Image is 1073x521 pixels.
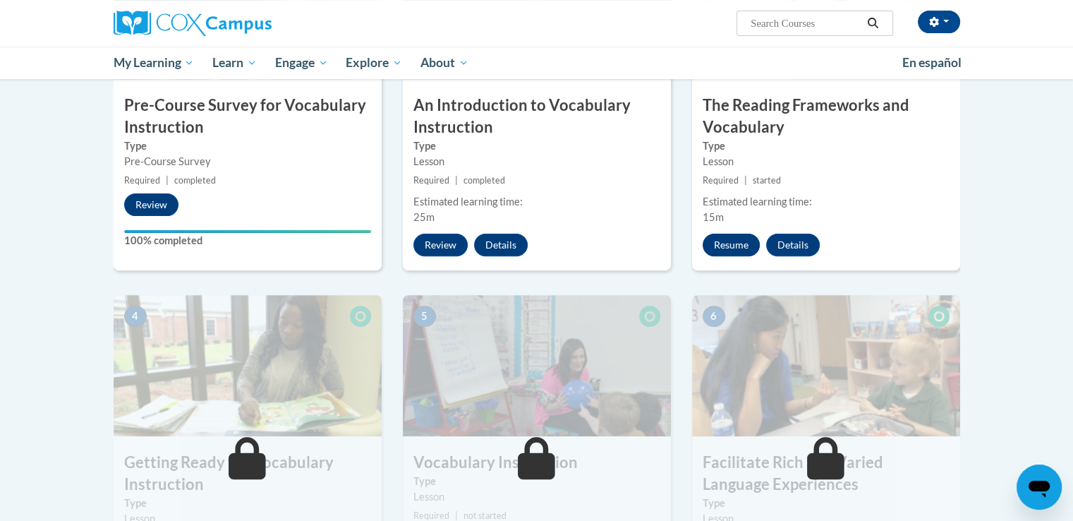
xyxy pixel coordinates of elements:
[92,47,981,79] div: Main menu
[203,47,266,79] a: Learn
[703,211,724,223] span: 15m
[124,306,147,327] span: 4
[114,95,382,138] h3: Pre-Course Survey for Vocabulary Instruction
[413,154,660,169] div: Lesson
[902,55,962,70] span: En español
[862,15,883,32] button: Search
[266,47,337,79] a: Engage
[346,54,402,71] span: Explore
[893,48,971,78] a: En español
[413,138,660,154] label: Type
[749,15,862,32] input: Search Courses
[703,496,950,511] label: Type
[420,54,468,71] span: About
[114,295,382,436] img: Course Image
[403,452,671,474] h3: Vocabulary Instruction
[692,95,960,138] h3: The Reading Frameworks and Vocabulary
[124,154,371,169] div: Pre-Course Survey
[124,230,371,233] div: Your progress
[413,234,468,256] button: Review
[413,306,436,327] span: 5
[703,194,950,210] div: Estimated learning time:
[703,175,739,186] span: Required
[403,95,671,138] h3: An Introduction to Vocabulary Instruction
[703,234,760,256] button: Resume
[413,194,660,210] div: Estimated learning time:
[104,47,204,79] a: My Learning
[124,496,371,511] label: Type
[413,489,660,505] div: Lesson
[474,234,528,256] button: Details
[413,175,449,186] span: Required
[275,54,328,71] span: Engage
[703,138,950,154] label: Type
[113,54,194,71] span: My Learning
[114,11,382,36] a: Cox Campus
[692,452,960,496] h3: Facilitate Rich and Varied Language Experiences
[463,175,505,186] span: completed
[413,211,435,223] span: 25m
[463,510,507,521] span: not started
[413,510,449,521] span: Required
[703,306,725,327] span: 6
[1017,465,1062,510] iframe: Button to launch messaging window
[337,47,411,79] a: Explore
[918,11,960,33] button: Account Settings
[744,175,747,186] span: |
[114,11,272,36] img: Cox Campus
[124,233,371,248] label: 100% completed
[124,138,371,154] label: Type
[403,295,671,436] img: Course Image
[114,452,382,496] h3: Getting Ready for Vocabulary Instruction
[174,175,216,186] span: completed
[766,234,820,256] button: Details
[411,47,478,79] a: About
[703,154,950,169] div: Lesson
[753,175,781,186] span: started
[124,175,160,186] span: Required
[124,193,178,216] button: Review
[455,175,458,186] span: |
[455,510,458,521] span: |
[212,54,257,71] span: Learn
[692,295,960,436] img: Course Image
[413,474,660,489] label: Type
[166,175,169,186] span: |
